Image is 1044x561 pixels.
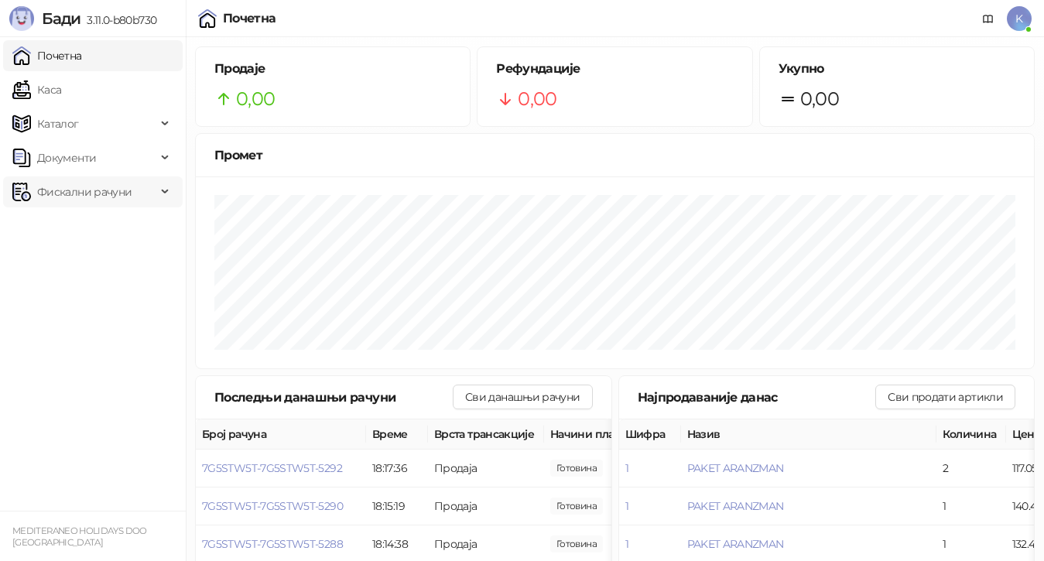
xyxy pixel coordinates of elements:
th: Начини плаћања [544,419,699,450]
h5: Укупно [779,60,1015,78]
span: 0,00 [236,84,275,114]
span: Фискални рачуни [37,176,132,207]
td: 2 [936,450,1006,487]
span: 0,00 [550,460,603,477]
span: K [1007,6,1032,31]
a: Почетна [12,40,82,71]
button: PAKET ARANZMAN [687,499,784,513]
th: Шифра [619,419,681,450]
span: Бади [42,9,80,28]
a: Документација [976,6,1001,31]
th: Количина [936,419,1006,450]
span: 0,00 [550,535,603,552]
button: 1 [625,461,628,475]
button: 1 [625,499,628,513]
span: 0,00 [800,84,839,114]
th: Назив [681,419,936,450]
button: 7G5STW5T-7G5STW5T-5288 [202,537,343,551]
button: 7G5STW5T-7G5STW5T-5292 [202,461,342,475]
span: 3.11.0-b80b730 [80,13,156,27]
td: 1 [936,487,1006,525]
th: Време [366,419,428,450]
a: Каса [12,74,61,105]
small: MEDITERANEO HOLIDAYS DOO [GEOGRAPHIC_DATA] [12,525,147,548]
td: 18:15:19 [366,487,428,525]
button: 1 [625,537,628,551]
th: Врста трансакције [428,419,544,450]
div: Најпродаваније данас [638,388,876,407]
span: Документи [37,142,96,173]
button: Сви продати артикли [875,385,1015,409]
td: Продаја [428,450,544,487]
button: Сви данашњи рачуни [453,385,592,409]
img: Logo [9,6,34,31]
span: 0,00 [518,84,556,114]
button: PAKET ARANZMAN [687,461,784,475]
h5: Продаје [214,60,451,78]
td: 18:17:36 [366,450,428,487]
div: Последњи данашњи рачуни [214,388,453,407]
button: PAKET ARANZMAN [687,537,784,551]
div: Промет [214,145,1015,165]
span: 0,00 [550,498,603,515]
button: 7G5STW5T-7G5STW5T-5290 [202,499,343,513]
h5: Рефундације [496,60,733,78]
td: Продаја [428,487,544,525]
span: Каталог [37,108,79,139]
div: Почетна [223,12,276,25]
th: Број рачуна [196,419,366,450]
